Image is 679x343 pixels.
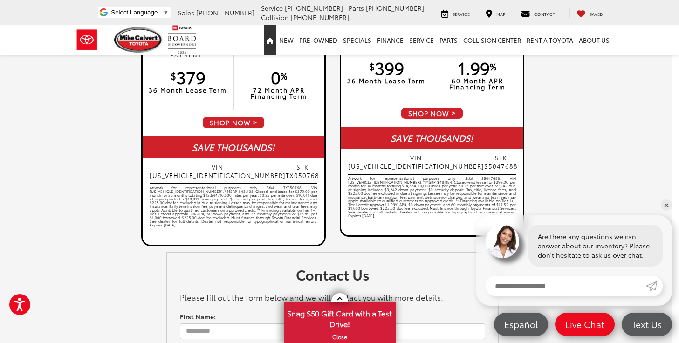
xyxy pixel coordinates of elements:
a: Select Language​ [111,9,169,16]
a: Parts [437,25,460,55]
a: Text Us [622,313,672,336]
a: Submit [646,276,663,296]
span: ▼ [163,9,169,16]
span: VIN [US_VEHICLE_IDENTIFICATION_NUMBER] [150,163,286,179]
span: 1.99 [458,55,496,79]
a: Service [434,8,477,18]
span: Text Us [627,318,666,330]
span: Service [261,3,283,13]
span: Map [496,11,505,17]
span: Contact [534,11,555,17]
img: Agent profile photo [486,225,519,258]
p: 72 Month APR Financing Term [238,87,320,99]
a: Pre-Owned [296,25,340,55]
span: [PHONE_NUMBER] [196,8,254,17]
a: Finance [374,25,406,55]
div: Artwork for representational purposes only. Stk# TX050768. VIN [US_VEHICLE_IDENTIFICATION_NUMBER]... [150,186,317,242]
a: About Us [576,25,612,55]
div: SAVE THOUSANDS! [341,127,523,149]
span: [PHONE_NUMBER] [366,3,424,13]
a: Rent a Toyota [524,25,576,55]
p: 60 Month APR Financing Term [437,78,518,90]
span: VIN [US_VEHICLE_IDENTIFICATION_NUMBER] [348,153,484,170]
span: Service [453,11,470,17]
a: Map [479,8,512,18]
a: Español [494,313,548,336]
a: Service [406,25,437,55]
img: Toyota [69,25,104,55]
p: Please fill out the form below and we will contact you with more details. [180,291,486,302]
span: Snag $50 Gift Card with a Test Drive! [285,303,395,332]
span: Español [500,318,542,330]
div: Artwork for representational purposes only. Stk# S5047688. VIN [US_VEHICLE_IDENTIFICATION_NUMBER]... [348,177,516,233]
a: Specials [340,25,374,55]
input: Enter your message [486,276,646,296]
span: 0 [271,65,287,89]
label: First Name: [180,312,216,321]
div: SAVE THOUSANDS! [143,136,324,158]
span: 379 [171,65,206,89]
span: STK TX050768 [286,163,319,179]
a: Collision Center [460,25,524,55]
span: Select Language [111,9,158,16]
a: Contact [514,8,562,18]
div: Are there any questions we can answer about our inventory? Please don't hesitate to ask us over c... [528,225,663,267]
img: Mike Calvert Toyota [114,27,164,53]
sup: $ [171,69,176,82]
a: New [276,25,296,55]
sup: % [281,69,287,82]
h2: Contact Us [180,267,486,287]
span: Live Chat [561,318,609,330]
span: Parts [349,3,364,13]
span: STK S5047688 [484,153,518,170]
span: Collision [261,13,289,22]
span: Sales [178,8,194,17]
sup: $ [369,60,375,73]
span: [PHONE_NUMBER] [285,3,343,13]
p: 36 Month Lease Term [346,78,427,84]
span: SHOP NOW [400,107,464,120]
span: 399 [369,55,404,79]
sup: % [490,60,496,73]
a: Live Chat [555,313,615,336]
p: 36 Month Lease Term [147,87,229,93]
span: [PHONE_NUMBER] [291,13,349,22]
span: SHOP NOW [202,116,265,129]
a: My Saved Vehicles [569,8,610,18]
span: Saved [590,11,603,17]
a: Home [264,25,276,55]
